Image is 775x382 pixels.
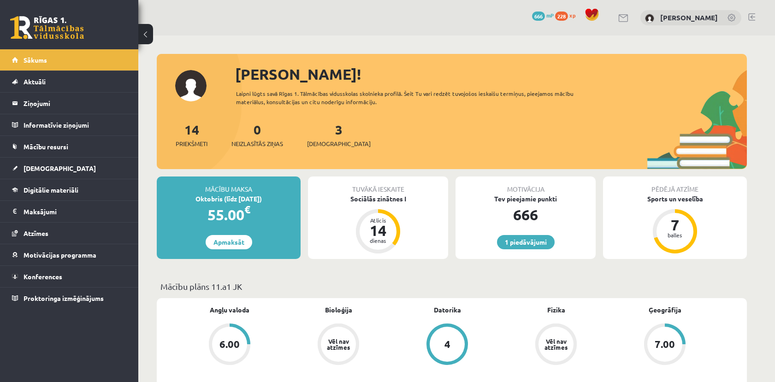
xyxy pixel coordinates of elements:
a: Sākums [12,49,127,71]
span: 666 [532,12,545,21]
a: 4 [393,323,502,367]
img: Laura Kokorēviča [645,14,654,23]
a: Angļu valoda [210,305,249,315]
a: Maksājumi [12,201,127,222]
a: Konferences [12,266,127,287]
a: Apmaksāt [206,235,252,249]
a: Digitālie materiāli [12,179,127,200]
a: [PERSON_NAME] [660,13,718,22]
span: xp [569,12,575,19]
div: 666 [456,204,596,226]
a: Vēl nav atzīmes [284,323,393,367]
span: Aktuāli [24,77,46,86]
div: Tuvākā ieskaite [308,176,448,194]
div: dienas [364,238,392,243]
span: € [244,203,250,216]
a: 3[DEMOGRAPHIC_DATA] [307,121,371,148]
a: Mācību resursi [12,136,127,157]
a: Rīgas 1. Tālmācības vidusskola [10,16,84,39]
a: Ziņojumi [12,93,127,114]
legend: Ziņojumi [24,93,127,114]
a: 666 mP [532,12,554,19]
p: Mācību plāns 11.a1 JK [160,280,743,293]
span: Neizlasītās ziņas [231,139,283,148]
span: [DEMOGRAPHIC_DATA] [24,164,96,172]
div: Oktobris (līdz [DATE]) [157,194,301,204]
div: Mācību maksa [157,176,301,194]
a: 1 piedāvājumi [497,235,555,249]
a: 14Priekšmeti [176,121,207,148]
div: Laipni lūgts savā Rīgas 1. Tālmācības vidusskolas skolnieka profilā. Šeit Tu vari redzēt tuvojošo... [236,89,590,106]
a: Bioloģija [325,305,352,315]
a: [DEMOGRAPHIC_DATA] [12,158,127,179]
span: [DEMOGRAPHIC_DATA] [307,139,371,148]
a: Proktoringa izmēģinājums [12,288,127,309]
a: 228 xp [555,12,580,19]
a: 0Neizlasītās ziņas [231,121,283,148]
div: balles [661,232,689,238]
span: Sākums [24,56,47,64]
div: Sociālās zinātnes I [308,194,448,204]
div: 4 [444,339,450,349]
span: Motivācijas programma [24,251,96,259]
a: Vēl nav atzīmes [502,323,610,367]
div: Pēdējā atzīme [603,176,747,194]
span: Mācību resursi [24,142,68,151]
span: Proktoringa izmēģinājums [24,294,104,302]
a: Motivācijas programma [12,244,127,265]
span: 228 [555,12,568,21]
div: Tev pieejamie punkti [456,194,596,204]
a: Informatīvie ziņojumi [12,114,127,135]
span: mP [546,12,554,19]
a: Atzīmes [12,223,127,244]
a: Sociālās zinātnes I Atlicis 14 dienas [308,194,448,255]
div: Sports un veselība [603,194,747,204]
legend: Maksājumi [24,201,127,222]
div: 55.00 [157,204,301,226]
span: Atzīmes [24,229,48,237]
a: Ģeogrāfija [649,305,681,315]
span: Digitālie materiāli [24,186,78,194]
div: 14 [364,223,392,238]
div: 7 [661,217,689,232]
div: Motivācija [456,176,596,194]
div: Vēl nav atzīmes [543,338,569,350]
a: Aktuāli [12,71,127,92]
div: [PERSON_NAME]! [235,63,747,85]
a: Fizika [547,305,565,315]
legend: Informatīvie ziņojumi [24,114,127,135]
span: Konferences [24,272,62,281]
div: 6.00 [219,339,240,349]
span: Priekšmeti [176,139,207,148]
div: 7.00 [655,339,675,349]
a: Sports un veselība 7 balles [603,194,747,255]
div: Atlicis [364,217,392,223]
a: Datorika [434,305,461,315]
a: 7.00 [610,323,719,367]
div: Vēl nav atzīmes [325,338,351,350]
a: 6.00 [175,323,284,367]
